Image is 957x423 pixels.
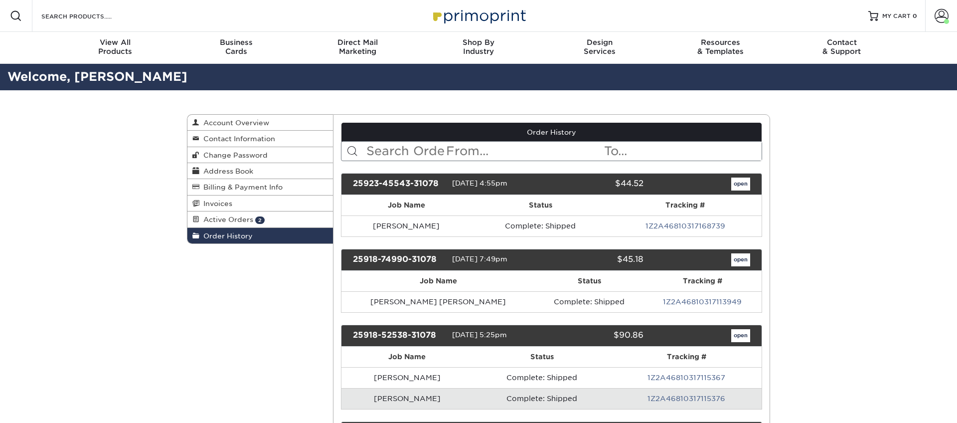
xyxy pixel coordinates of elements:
input: SEARCH PRODUCTS..... [40,10,138,22]
a: open [731,178,750,191]
span: Order History [199,232,253,240]
span: [DATE] 4:55pm [452,179,507,187]
span: Address Book [199,167,253,175]
a: Address Book [187,163,333,179]
th: Job Name [341,347,473,367]
a: Active Orders 2 [187,211,333,227]
span: Change Password [199,151,268,159]
div: & Templates [660,38,781,56]
a: BusinessCards [176,32,297,64]
div: $44.52 [544,178,650,191]
input: Search Orders... [365,142,445,161]
div: Industry [418,38,539,56]
td: [PERSON_NAME] [341,388,473,409]
div: Marketing [297,38,418,56]
th: Status [472,195,609,215]
th: Tracking # [643,271,762,291]
a: Billing & Payment Info [187,179,333,195]
a: Order History [187,228,333,243]
span: Resources [660,38,781,47]
img: Primoprint [429,5,528,26]
input: To... [603,142,762,161]
a: Direct MailMarketing [297,32,418,64]
div: 25918-52538-31078 [345,329,452,342]
a: open [731,329,750,342]
th: Job Name [341,271,536,291]
td: [PERSON_NAME] [341,367,473,388]
td: Complete: Shipped [473,388,612,409]
td: Complete: Shipped [473,367,612,388]
span: Design [539,38,660,47]
a: Account Overview [187,115,333,131]
a: DesignServices [539,32,660,64]
span: MY CART [882,12,911,20]
a: Resources& Templates [660,32,781,64]
span: Invoices [199,200,232,208]
th: Status [473,347,612,367]
span: Business [176,38,297,47]
div: $45.18 [544,253,650,266]
a: View AllProducts [55,32,176,64]
span: 0 [913,12,917,19]
a: Shop ByIndustry [418,32,539,64]
td: [PERSON_NAME] [PERSON_NAME] [341,291,536,312]
span: [DATE] 7:49pm [452,255,507,263]
th: Job Name [341,195,472,215]
a: open [731,253,750,266]
a: 1Z2A46810317115376 [647,395,725,403]
div: & Support [781,38,902,56]
a: Change Password [187,147,333,163]
span: Direct Mail [297,38,418,47]
span: 2 [255,216,265,224]
th: Status [535,271,643,291]
span: Active Orders [199,215,253,223]
a: Invoices [187,196,333,211]
span: Contact Information [199,135,275,143]
td: Complete: Shipped [472,215,609,236]
span: Account Overview [199,119,269,127]
a: 1Z2A46810317115367 [647,374,725,382]
div: Cards [176,38,297,56]
a: 1Z2A46810317113949 [663,298,742,306]
div: Products [55,38,176,56]
td: [PERSON_NAME] [341,215,472,236]
th: Tracking # [611,347,762,367]
td: Complete: Shipped [535,291,643,312]
a: Contact Information [187,131,333,147]
span: Billing & Payment Info [199,183,283,191]
div: 25918-74990-31078 [345,253,452,266]
span: [DATE] 5:25pm [452,331,507,339]
a: Contact& Support [781,32,902,64]
div: 25923-45543-31078 [345,178,452,191]
div: Services [539,38,660,56]
span: Shop By [418,38,539,47]
input: From... [445,142,604,161]
a: 1Z2A46810317168739 [645,222,725,230]
span: Contact [781,38,902,47]
span: View All [55,38,176,47]
div: $90.86 [544,329,650,342]
th: Tracking # [609,195,762,215]
a: Order History [341,123,762,142]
